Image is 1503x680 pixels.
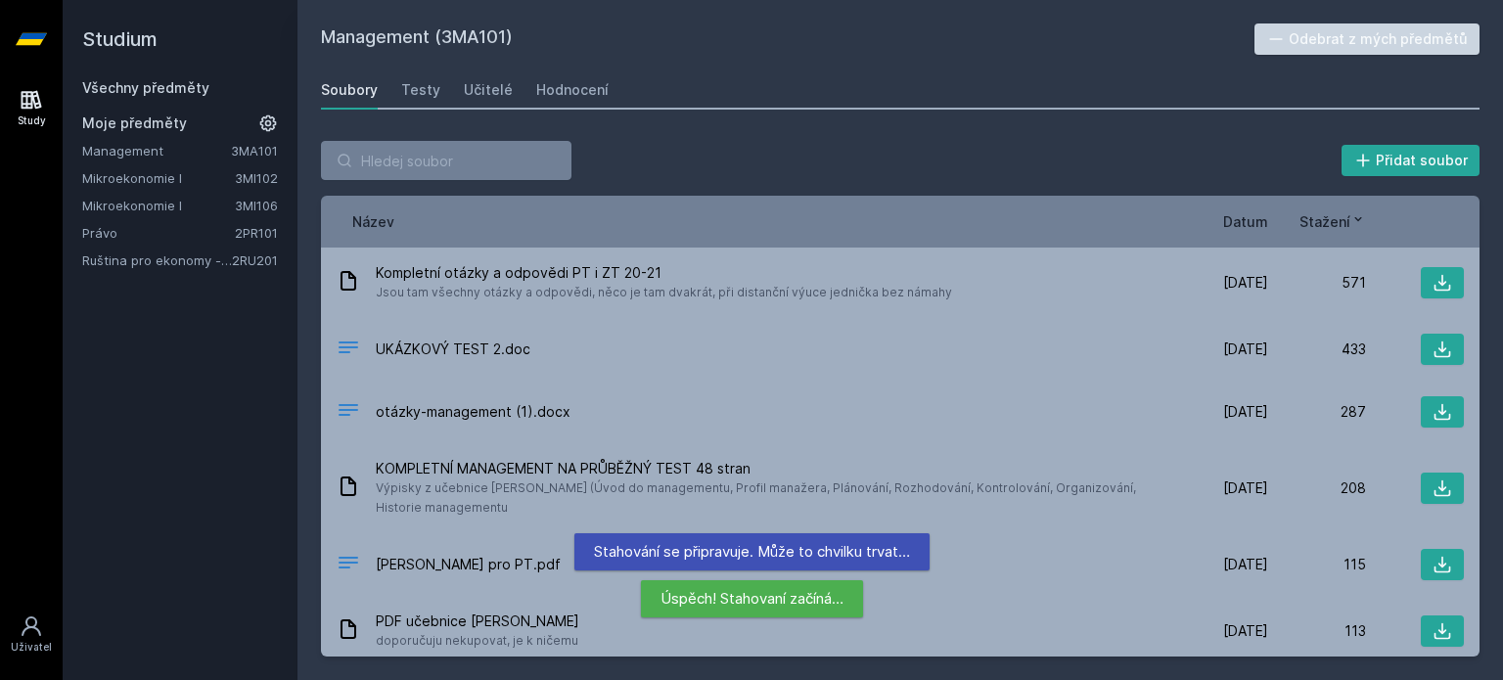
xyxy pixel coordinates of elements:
[464,70,513,110] a: Učitelé
[536,80,609,100] div: Hodnocení
[1299,211,1350,232] span: Stažení
[321,70,378,110] a: Soubory
[82,79,209,96] a: Všechny předměty
[337,336,360,364] div: DOC
[1268,621,1366,641] div: 113
[464,80,513,100] div: Učitelé
[401,80,440,100] div: Testy
[1223,340,1268,359] span: [DATE]
[1268,273,1366,293] div: 571
[337,551,360,579] div: PDF
[1268,478,1366,498] div: 208
[231,143,278,159] a: 3MA101
[1223,478,1268,498] span: [DATE]
[574,533,930,570] div: Stahování se připravuje. Může to chvilku trvat…
[641,580,863,617] div: Úspěch! Stahovaní začíná…
[232,252,278,268] a: 2RU201
[376,555,561,574] span: [PERSON_NAME] pro PT.pdf
[1299,211,1366,232] button: Stažení
[1268,555,1366,574] div: 115
[1223,621,1268,641] span: [DATE]
[376,612,579,631] span: PDF učebnice [PERSON_NAME]
[321,23,1254,55] h2: Management (3MA101)
[321,80,378,100] div: Soubory
[1223,402,1268,422] span: [DATE]
[1223,211,1268,232] button: Datum
[82,196,235,215] a: Mikroekonomie I
[1223,273,1268,293] span: [DATE]
[11,640,52,655] div: Uživatel
[321,141,571,180] input: Hledej soubor
[1254,23,1480,55] button: Odebrat z mých předmětů
[82,168,235,188] a: Mikroekonomie I
[376,402,570,422] span: otázky-management (1).docx
[235,225,278,241] a: 2PR101
[1223,555,1268,574] span: [DATE]
[1342,145,1480,176] button: Přidat soubor
[376,459,1162,478] span: KOMPLETNÍ MANAGEMENT NA PRŮBĚŽNÝ TEST 48 stran
[376,478,1162,518] span: Výpisky z učebnice [PERSON_NAME] (Úvod do managementu, Profil manažera, Plánování, Rozhodování, K...
[4,78,59,138] a: Study
[235,198,278,213] a: 3MI106
[82,223,235,243] a: Právo
[401,70,440,110] a: Testy
[536,70,609,110] a: Hodnocení
[82,113,187,133] span: Moje předměty
[82,250,232,270] a: Ruština pro ekonomy - pokročilá úroveň 1 (B2)
[337,398,360,427] div: DOCX
[18,113,46,128] div: Study
[376,283,952,302] span: Jsou tam všechny otázky a odpovědi, něco je tam dvakrát, při distanční výuce jednička bez námahy
[82,141,231,160] a: Management
[376,263,952,283] span: Kompletní otázky a odpovědi PT i ZT 20-21
[1268,340,1366,359] div: 433
[376,340,530,359] span: UKÁZKOVÝ TEST 2.doc
[235,170,278,186] a: 3MI102
[352,211,394,232] button: Název
[4,605,59,664] a: Uživatel
[376,631,579,651] span: doporučuju nekupovat, je k ničemu
[1268,402,1366,422] div: 287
